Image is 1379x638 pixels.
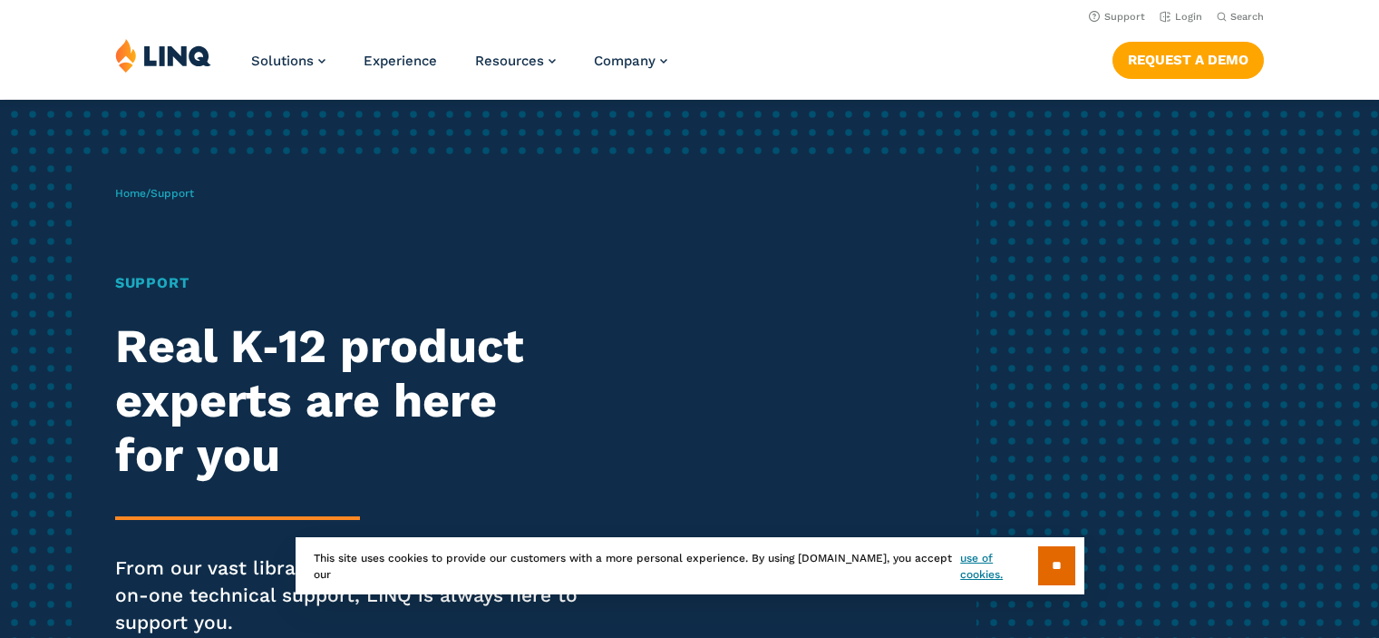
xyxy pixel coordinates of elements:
[251,53,314,69] span: Solutions
[1230,11,1264,23] span: Search
[475,53,556,69] a: Resources
[115,272,646,294] h1: Support
[296,537,1084,594] div: This site uses cookies to provide our customers with a more personal experience. By using [DOMAIN...
[115,187,146,200] a: Home
[1217,10,1264,24] button: Open Search Bar
[1112,38,1264,78] nav: Button Navigation
[115,187,194,200] span: /
[251,38,667,98] nav: Primary Navigation
[594,53,667,69] a: Company
[1160,11,1202,23] a: Login
[364,53,437,69] a: Experience
[115,38,211,73] img: LINQ | K‑12 Software
[1112,42,1264,78] a: Request a Demo
[475,53,544,69] span: Resources
[594,53,656,69] span: Company
[115,319,646,482] h2: Real K‑12 product experts are here for you
[1089,11,1145,23] a: Support
[115,555,646,636] p: From our vast library of help center resources to one-on-one technical support, LINQ is always he...
[251,53,325,69] a: Solutions
[151,187,194,200] span: Support
[960,550,1037,583] a: use of cookies.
